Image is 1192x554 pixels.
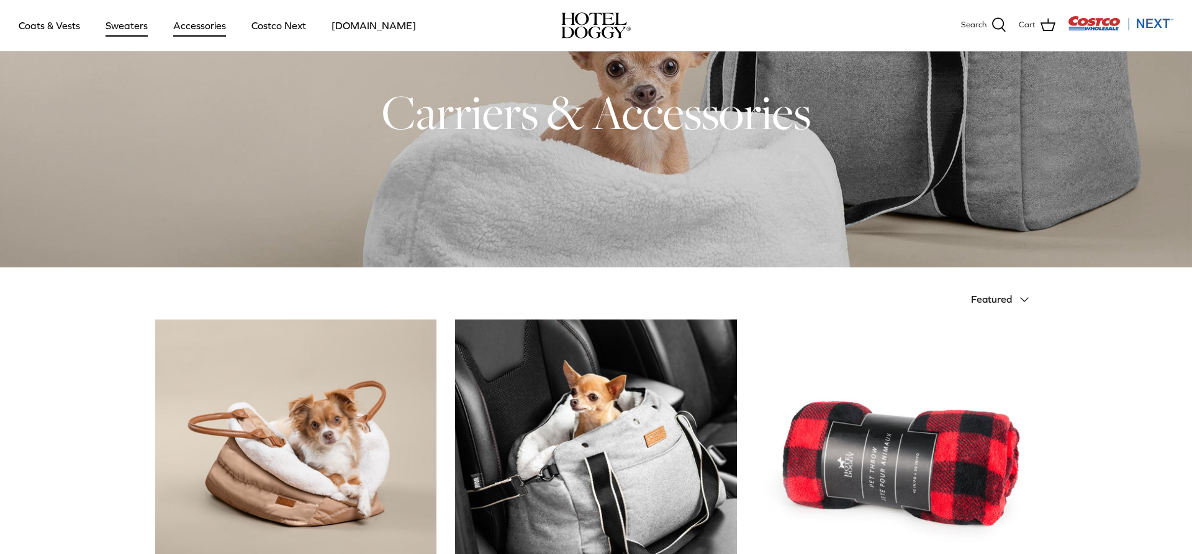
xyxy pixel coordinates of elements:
[155,82,1037,143] h1: Carriers & Accessories
[320,4,427,47] a: [DOMAIN_NAME]
[240,4,317,47] a: Costco Next
[561,12,631,38] img: hoteldoggycom
[971,286,1037,313] button: Featured
[1019,19,1036,32] span: Cart
[1068,24,1173,33] a: Visit Costco Next
[961,19,987,32] span: Search
[1019,17,1055,34] a: Cart
[162,4,237,47] a: Accessories
[961,17,1006,34] a: Search
[7,4,91,47] a: Coats & Vests
[561,12,631,38] a: hoteldoggy.com hoteldoggycom
[1068,16,1173,31] img: Costco Next
[94,4,159,47] a: Sweaters
[971,293,1012,305] span: Featured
